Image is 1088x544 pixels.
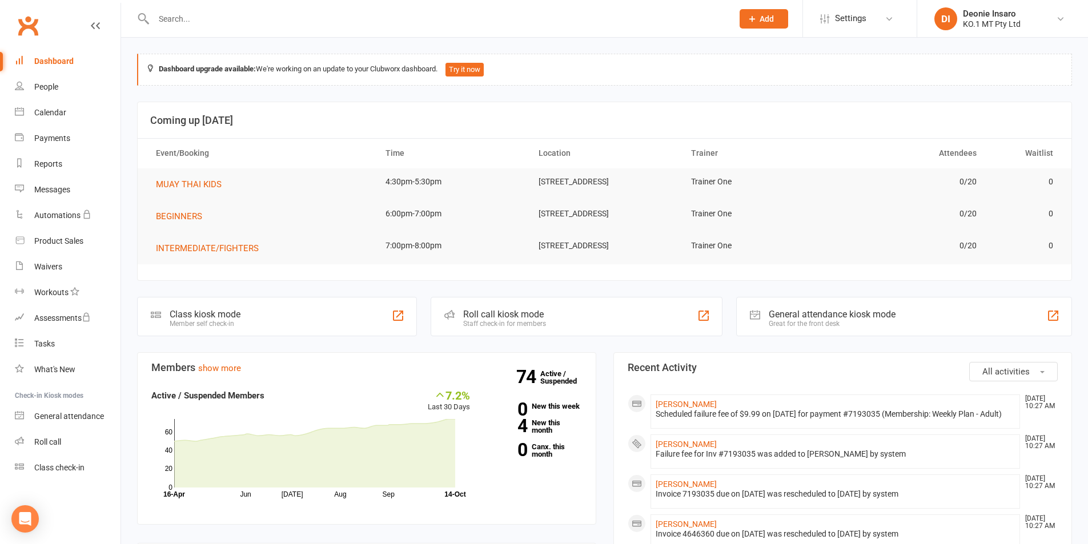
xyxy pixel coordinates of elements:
div: Invoice 7193035 due on [DATE] was rescheduled to [DATE] by system [656,489,1015,499]
a: 0Canx. this month [487,443,582,458]
a: What's New [15,357,121,382]
div: Payments [34,134,70,143]
a: Calendar [15,100,121,126]
div: Tasks [34,339,55,348]
div: KO.1 MT Pty Ltd [963,19,1021,29]
td: Trainer One [681,232,834,259]
a: [PERSON_NAME] [656,479,717,489]
div: Open Intercom Messenger [11,505,39,533]
a: General attendance kiosk mode [15,404,121,429]
div: Dashboard [34,57,74,66]
button: INTERMEDIATE/FIGHTERS [156,241,267,255]
div: Roll call kiosk mode [463,309,546,320]
a: Clubworx [14,11,42,40]
div: Assessments [34,313,91,323]
input: Search... [150,11,725,27]
th: Attendees [834,139,987,168]
div: Automations [34,211,81,220]
strong: Dashboard upgrade available: [159,65,256,73]
td: [STREET_ADDRESS] [528,200,681,227]
div: Waivers [34,262,62,271]
a: 0New this week [487,402,582,410]
span: MUAY THAI KIDS [156,179,222,190]
div: Great for the front desk [769,320,896,328]
time: [DATE] 10:27 AM [1019,395,1057,410]
a: Reports [15,151,121,177]
a: [PERSON_NAME] [656,440,717,449]
a: Assessments [15,305,121,331]
button: MUAY THAI KIDS [156,178,230,191]
a: Class kiosk mode [15,455,121,481]
div: Calendar [34,108,66,117]
div: 7.2% [428,389,470,401]
a: Payments [15,126,121,151]
div: Workouts [34,288,69,297]
button: Add [740,9,788,29]
div: What's New [34,365,75,374]
div: Last 30 Days [428,389,470,413]
h3: Coming up [DATE] [150,115,1059,126]
time: [DATE] 10:27 AM [1019,475,1057,490]
div: Staff check-in for members [463,320,546,328]
a: 74Active / Suspended [540,361,591,393]
td: [STREET_ADDRESS] [528,168,681,195]
th: Trainer [681,139,834,168]
td: [STREET_ADDRESS] [528,232,681,259]
span: BEGINNERS [156,211,202,221]
strong: Active / Suspended Members [151,390,264,401]
div: Messages [34,185,70,194]
span: INTERMEDIATE/FIGHTERS [156,243,259,253]
a: Dashboard [15,49,121,74]
th: Time [375,139,528,168]
div: Invoice 4646360 due on [DATE] was rescheduled to [DATE] by system [656,529,1015,539]
td: 0/20 [834,232,987,259]
span: All activities [982,366,1030,377]
div: Reports [34,159,62,168]
a: Waivers [15,254,121,280]
div: General attendance kiosk mode [769,309,896,320]
a: 4New this month [487,419,582,434]
a: Automations [15,203,121,228]
th: Waitlist [987,139,1063,168]
strong: 0 [487,401,527,418]
td: 7:00pm-8:00pm [375,232,528,259]
div: Scheduled failure fee of $9.99 on [DATE] for payment #7193035 (Membership: Weekly Plan - Adult) [656,409,1015,419]
time: [DATE] 10:27 AM [1019,515,1057,530]
td: 0/20 [834,200,987,227]
div: Class check-in [34,463,85,472]
td: Trainer One [681,168,834,195]
div: Deonie Insaro [963,9,1021,19]
td: 0/20 [834,168,987,195]
strong: 0 [487,441,527,458]
th: Event/Booking [146,139,375,168]
td: 6:00pm-7:00pm [375,200,528,227]
div: Failure fee for Inv #7193035 was added to [PERSON_NAME] by system [656,449,1015,459]
td: 0 [987,232,1063,259]
div: Roll call [34,437,61,446]
a: Tasks [15,331,121,357]
a: [PERSON_NAME] [656,400,717,409]
span: Settings [835,6,866,31]
td: 4:30pm-5:30pm [375,168,528,195]
div: Product Sales [34,236,83,245]
a: Messages [15,177,121,203]
strong: 4 [487,417,527,434]
a: People [15,74,121,100]
button: Try it now [445,63,484,76]
a: Product Sales [15,228,121,254]
a: Workouts [15,280,121,305]
div: Member self check-in [170,320,240,328]
div: We're working on an update to your Clubworx dashboard. [137,54,1072,86]
h3: Recent Activity [628,362,1058,373]
div: DI [934,7,957,30]
time: [DATE] 10:27 AM [1019,435,1057,450]
button: All activities [969,362,1058,381]
td: 0 [987,200,1063,227]
a: [PERSON_NAME] [656,519,717,529]
h3: Members [151,362,582,373]
a: Roll call [15,429,121,455]
a: show more [198,363,241,373]
div: People [34,82,58,91]
div: General attendance [34,412,104,421]
span: Add [760,14,774,23]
